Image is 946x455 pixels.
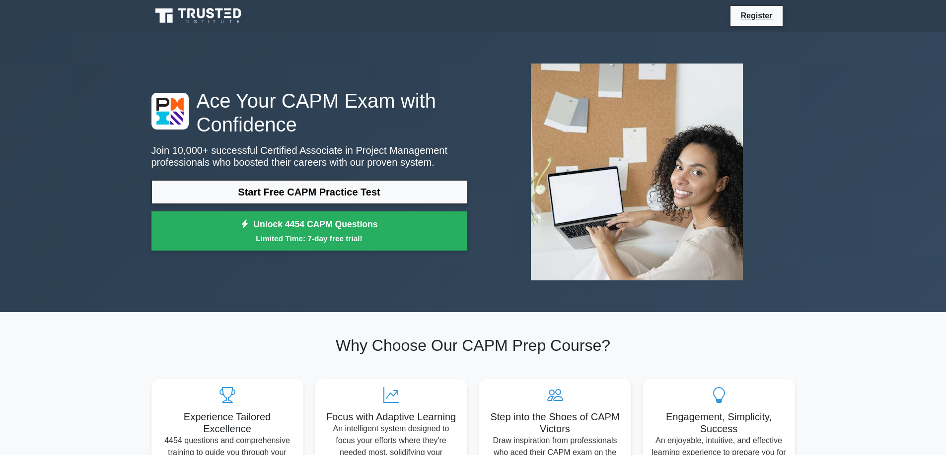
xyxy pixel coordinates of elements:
h2: Why Choose Our CAPM Prep Course? [151,336,795,355]
h1: Ace Your CAPM Exam with Confidence [151,89,467,136]
a: Register [734,9,778,22]
h5: Engagement, Simplicity, Success [651,411,787,435]
p: Join 10,000+ successful Certified Associate in Project Management professionals who boosted their... [151,144,467,168]
a: Start Free CAPM Practice Test [151,180,467,204]
h5: Focus with Adaptive Learning [323,411,459,423]
h5: Step into the Shoes of CAPM Victors [487,411,623,435]
h5: Experience Tailored Excellence [159,411,295,435]
small: Limited Time: 7-day free trial! [164,233,455,244]
a: Unlock 4454 CAPM QuestionsLimited Time: 7-day free trial! [151,211,467,251]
